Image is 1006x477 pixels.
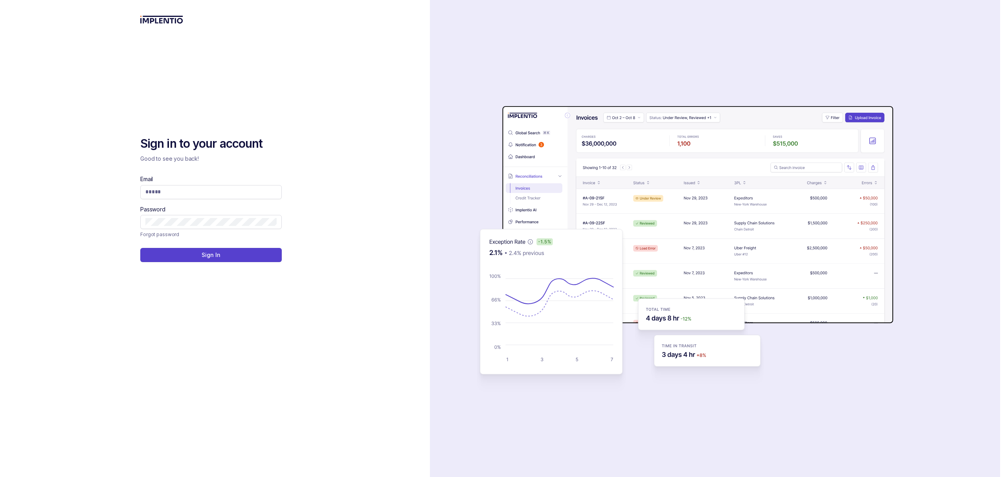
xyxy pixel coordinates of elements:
p: Good to see you back! [140,155,282,163]
label: Password [140,205,165,213]
button: Sign In [140,248,282,262]
label: Email [140,175,153,183]
h2: Sign in to your account [140,136,282,152]
p: Sign In [202,251,220,259]
a: Link Forgot password [140,231,179,238]
img: signin-background.svg [452,81,896,396]
p: Forgot password [140,231,179,238]
img: logo [140,16,183,24]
